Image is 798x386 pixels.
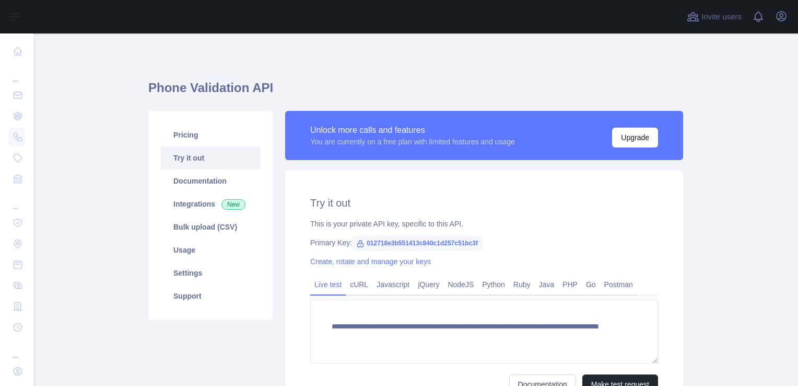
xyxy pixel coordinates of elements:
[478,276,509,293] a: Python
[221,199,245,210] span: New
[161,262,260,285] a: Settings
[535,276,559,293] a: Java
[161,169,260,192] a: Documentation
[161,215,260,239] a: Bulk upload (CSV)
[148,80,683,105] h1: Phone Validation API
[161,239,260,262] a: Usage
[310,196,658,210] h2: Try it out
[352,235,482,251] span: 012718e3b551413c840c1d257c51bc3f
[346,276,372,293] a: cURL
[414,276,443,293] a: jQuery
[582,276,600,293] a: Go
[310,137,515,147] div: You are currently on a free plan with limited features and usage
[161,146,260,169] a: Try it out
[310,257,431,266] a: Create, rotate and manage your keys
[8,190,25,211] div: ...
[509,276,535,293] a: Ruby
[443,276,478,293] a: NodeJS
[310,124,515,137] div: Unlock more calls and features
[372,276,414,293] a: Javascript
[8,339,25,360] div: ...
[558,276,582,293] a: PHP
[685,8,744,25] button: Invite users
[600,276,637,293] a: Postman
[161,123,260,146] a: Pricing
[701,11,742,23] span: Invite users
[161,285,260,308] a: Support
[310,219,658,229] div: This is your private API key, specific to this API.
[310,237,658,248] div: Primary Key:
[612,128,658,147] button: Upgrade
[161,192,260,215] a: Integrations New
[310,276,346,293] a: Live test
[8,63,25,84] div: ...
